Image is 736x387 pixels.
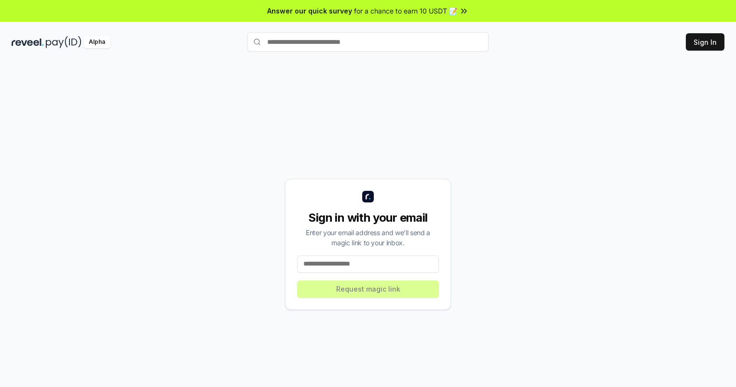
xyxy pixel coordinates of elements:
span: for a chance to earn 10 USDT 📝 [354,6,457,16]
span: Answer our quick survey [267,6,352,16]
button: Sign In [686,33,724,51]
img: pay_id [46,36,82,48]
div: Sign in with your email [297,210,439,226]
div: Alpha [83,36,110,48]
img: reveel_dark [12,36,44,48]
div: Enter your email address and we’ll send a magic link to your inbox. [297,227,439,248]
img: logo_small [362,191,374,202]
